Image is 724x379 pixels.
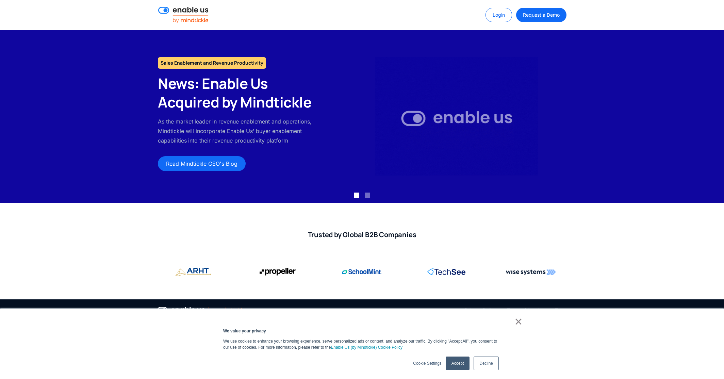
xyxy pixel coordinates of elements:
a: Terms of Service [507,306,544,314]
p: As the market leader in revenue enablement and operations, Mindtickle will incorporate Enable Us'... [158,117,320,145]
div: Show slide 2 of 2 [365,193,370,198]
div: next slide [697,30,724,203]
a: × [514,318,523,325]
img: SchoolMint corporate logo [342,265,382,279]
img: Propeller Aero corporate logo [260,265,296,279]
a: Cookie Settings [413,360,441,366]
strong: We value your privacy [223,329,266,333]
h2: News: Enable Us Acquired by Mindtickle [158,74,320,111]
h1: Sales Enablement and Revenue Productivity [158,57,266,69]
a: Accept [446,357,470,370]
a: Read Mindtickle CEO's Blog [158,156,246,171]
a: Privacy Policy [465,306,496,314]
a: Enable Us (by Mindtickle) Cookie Policy [331,344,402,350]
img: Enable Us by Mindtickle [375,57,538,176]
a: Request a Demo [516,8,566,22]
p: We use cookies to enhance your browsing experience, serve personalized ads or content, and analyz... [223,338,501,350]
a: Decline [474,357,499,370]
img: Propeller Aero corporate logo [175,265,211,279]
a: Login [486,8,512,22]
img: Wise Systems corporate logo [506,265,556,279]
img: RingCentral corporate logo [427,265,465,279]
a: Trust [555,306,566,314]
h2: Trusted by Global B2B Companies [158,230,566,239]
div: Show slide 1 of 2 [354,193,359,198]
